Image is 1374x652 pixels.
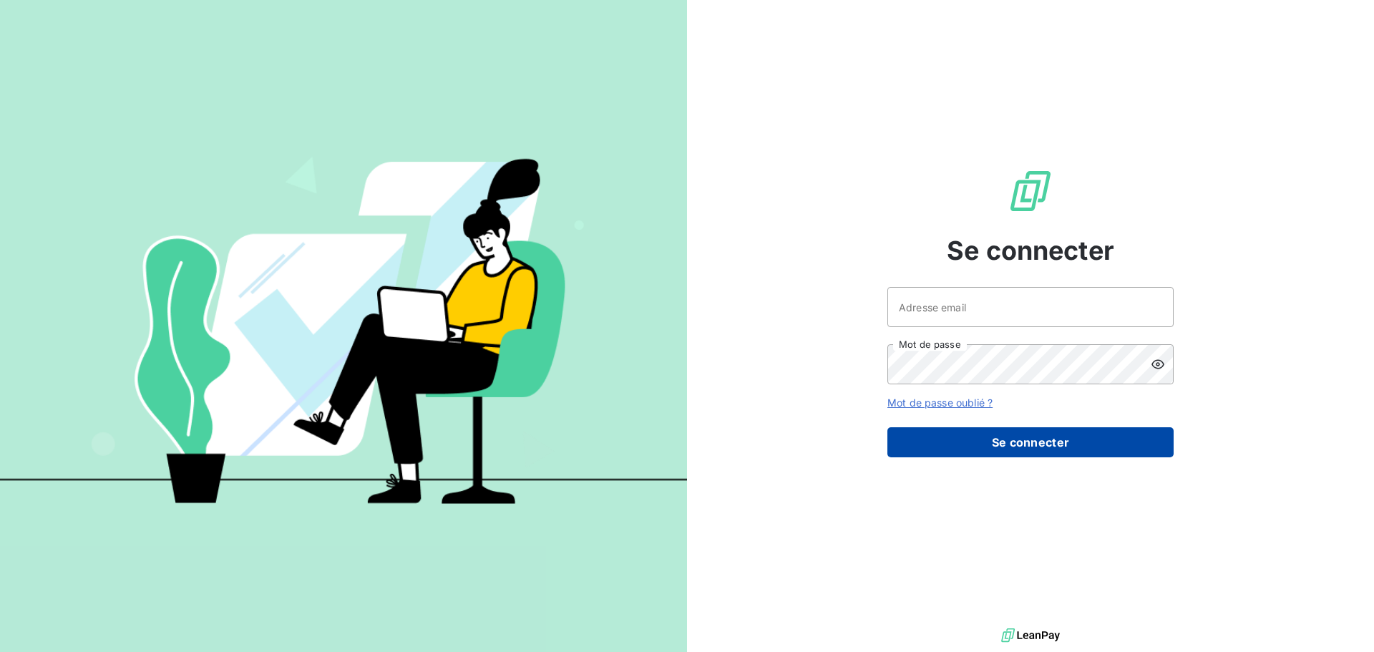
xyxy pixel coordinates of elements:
[947,231,1114,270] span: Se connecter
[887,396,993,409] a: Mot de passe oublié ?
[887,287,1174,327] input: placeholder
[887,427,1174,457] button: Se connecter
[1001,625,1060,646] img: logo
[1008,168,1053,214] img: Logo LeanPay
